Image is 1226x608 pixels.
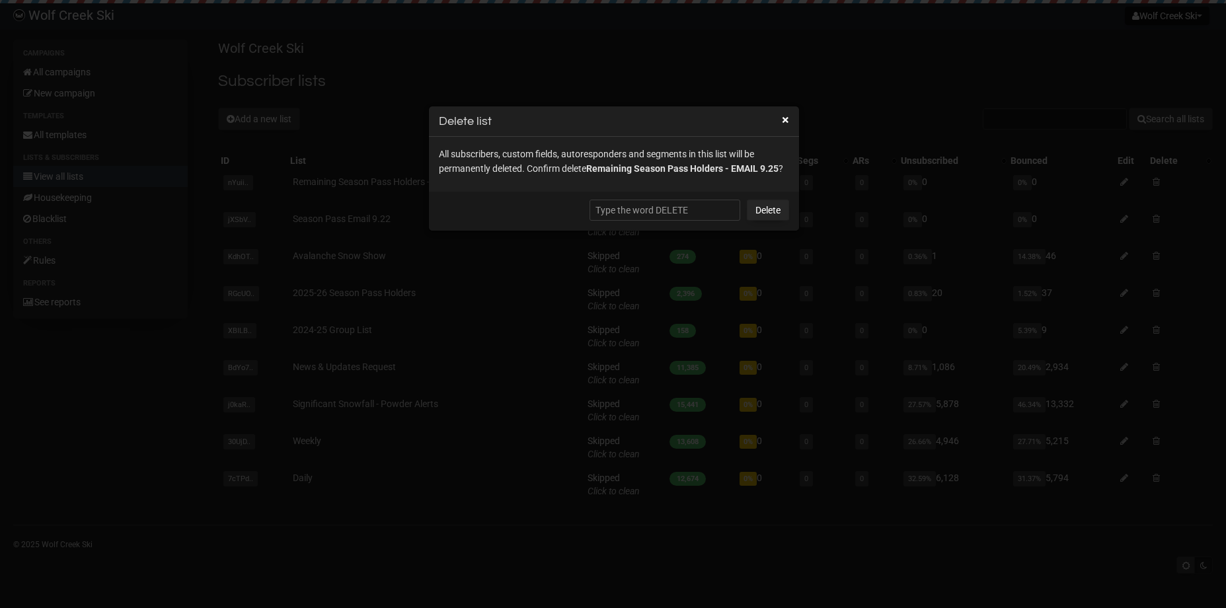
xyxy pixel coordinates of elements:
p: All subscribers, custom fields, autoresponders and segments in this list will be permanently dele... [439,147,789,176]
h3: Delete list [439,112,789,130]
input: Type the word DELETE [590,200,740,221]
span: Remaining Season Pass Holders - EMAIL 9.25 [586,163,779,174]
button: × [782,114,789,126]
a: Delete [747,200,789,221]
